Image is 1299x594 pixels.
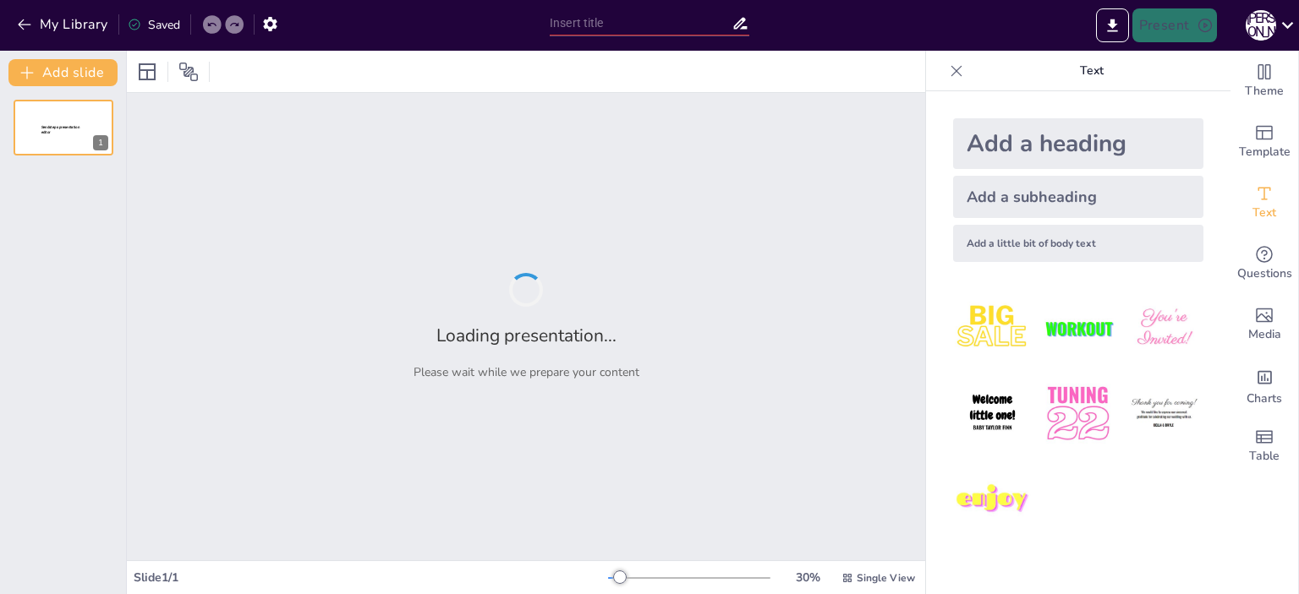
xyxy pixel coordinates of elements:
[953,374,1032,453] img: 4.jpeg
[14,100,113,155] div: 1
[414,364,639,380] p: Please wait while we prepare your content
[1239,143,1291,161] span: Template
[8,59,118,86] button: Add slide
[1246,8,1276,42] button: О [PERSON_NAME]
[1125,374,1203,453] img: 6.jpeg
[93,135,108,150] div: 1
[1247,390,1282,408] span: Charts
[970,51,1214,91] p: Text
[1230,51,1298,112] div: Change the overall theme
[1246,10,1276,41] div: О [PERSON_NAME]
[1230,172,1298,233] div: Add text boxes
[787,569,828,586] div: 30 %
[1039,289,1117,368] img: 2.jpeg
[953,225,1203,262] div: Add a little bit of body text
[953,118,1203,169] div: Add a heading
[953,289,1032,368] img: 1.jpeg
[1096,8,1129,42] button: Export to PowerPoint
[134,569,608,586] div: Slide 1 / 1
[953,460,1032,539] img: 7.jpeg
[1230,294,1298,355] div: Add images, graphics, shapes or video
[41,125,79,134] span: Sendsteps presentation editor
[1230,355,1298,416] div: Add charts and graphs
[13,11,115,38] button: My Library
[550,11,732,35] input: Insert title
[134,58,161,85] div: Layout
[178,62,199,82] span: Position
[1248,325,1281,344] span: Media
[128,17,180,33] div: Saved
[857,571,915,585] span: Single View
[1230,416,1298,477] div: Add a table
[1252,204,1276,222] span: Text
[436,324,617,347] h2: Loading presentation...
[953,176,1203,218] div: Add a subheading
[1230,233,1298,294] div: Get real-time input from your audience
[1125,289,1203,368] img: 3.jpeg
[1132,8,1217,42] button: Present
[1249,447,1280,466] span: Table
[1230,112,1298,172] div: Add ready made slides
[1039,374,1117,453] img: 5.jpeg
[1245,82,1284,101] span: Theme
[1237,264,1292,283] span: Questions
